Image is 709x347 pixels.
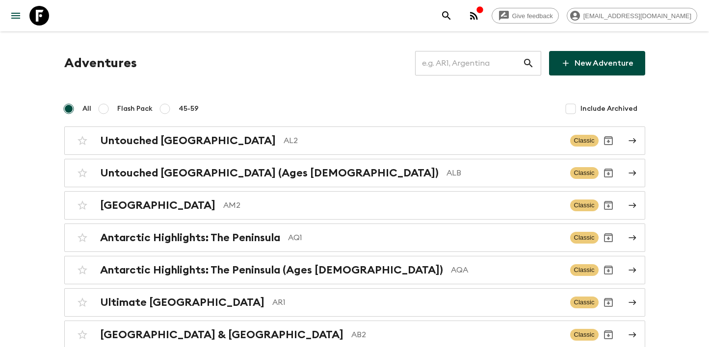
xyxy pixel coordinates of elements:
a: Untouched [GEOGRAPHIC_DATA]AL2ClassicArchive [64,126,645,155]
button: Archive [599,260,618,280]
button: search adventures [437,6,456,25]
span: [EMAIL_ADDRESS][DOMAIN_NAME] [578,12,697,20]
a: Antarctic Highlights: The Peninsula (Ages [DEMOGRAPHIC_DATA])AQAClassicArchive [64,256,645,284]
a: [GEOGRAPHIC_DATA]AM2ClassicArchive [64,191,645,220]
h2: Untouched [GEOGRAPHIC_DATA] (Ages [DEMOGRAPHIC_DATA]) [100,167,439,179]
p: AQA [451,264,562,276]
a: New Adventure [549,51,645,75]
h2: [GEOGRAPHIC_DATA] & [GEOGRAPHIC_DATA] [100,328,343,341]
span: 45-59 [179,104,199,114]
p: AR1 [272,297,562,308]
button: Archive [599,293,618,312]
p: ALB [446,167,562,179]
h2: [GEOGRAPHIC_DATA] [100,199,215,212]
input: e.g. AR1, Argentina [415,50,523,77]
p: AL2 [284,135,562,147]
button: Archive [599,131,618,150]
span: Classic [570,167,599,179]
span: Classic [570,135,599,147]
span: Include Archived [580,104,637,114]
h2: Ultimate [GEOGRAPHIC_DATA] [100,296,264,309]
a: Ultimate [GEOGRAPHIC_DATA]AR1ClassicArchive [64,288,645,317]
button: Archive [599,228,618,248]
button: Archive [599,196,618,215]
span: Classic [570,329,599,341]
span: Flash Pack [117,104,153,114]
a: Antarctic Highlights: The PeninsulaAQ1ClassicArchive [64,223,645,252]
button: menu [6,6,26,25]
span: Give feedback [507,12,558,20]
a: Give feedback [492,8,559,24]
h2: Untouched [GEOGRAPHIC_DATA] [100,134,276,147]
button: Archive [599,325,618,345]
span: Classic [570,264,599,276]
button: Archive [599,163,618,183]
h2: Antarctic Highlights: The Peninsula (Ages [DEMOGRAPHIC_DATA]) [100,264,443,276]
span: All [82,104,91,114]
span: Classic [570,232,599,244]
p: AQ1 [288,232,562,244]
p: AB2 [351,329,562,341]
div: [EMAIL_ADDRESS][DOMAIN_NAME] [567,8,697,24]
p: AM2 [223,199,562,211]
span: Classic [570,199,599,211]
span: Classic [570,297,599,308]
h1: Adventures [64,53,137,73]
a: Untouched [GEOGRAPHIC_DATA] (Ages [DEMOGRAPHIC_DATA])ALBClassicArchive [64,159,645,187]
h2: Antarctic Highlights: The Peninsula [100,231,280,244]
